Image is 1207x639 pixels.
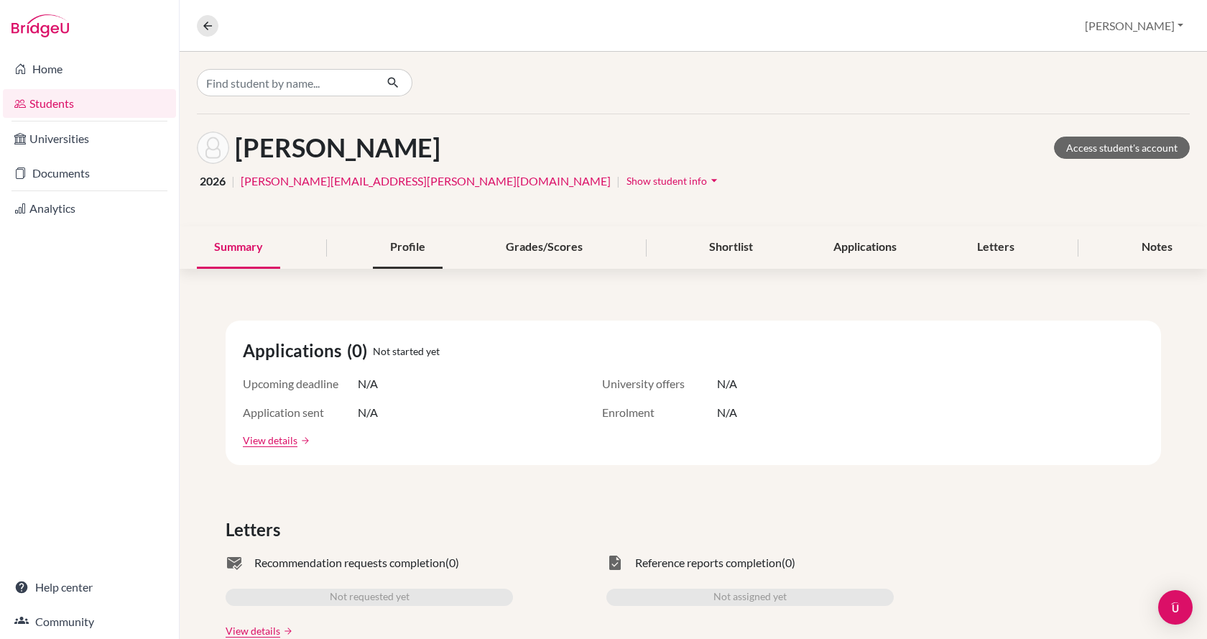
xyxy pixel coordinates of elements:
[197,226,280,269] div: Summary
[330,589,410,606] span: Not requested yet
[626,175,707,187] span: Show student info
[489,226,600,269] div: Grades/Scores
[3,159,176,188] a: Documents
[692,226,770,269] div: Shortlist
[235,132,440,163] h1: [PERSON_NAME]
[960,226,1032,269] div: Letters
[243,338,347,364] span: Applications
[358,404,378,421] span: N/A
[816,226,914,269] div: Applications
[3,573,176,602] a: Help center
[243,404,358,421] span: Application sent
[373,226,443,269] div: Profile
[616,173,620,190] span: |
[226,517,286,543] span: Letters
[3,607,176,636] a: Community
[1054,137,1190,159] a: Access student's account
[1124,226,1190,269] div: Notes
[606,554,624,571] span: task
[226,623,280,638] a: View details
[254,554,445,571] span: Recommendation requests completion
[602,404,717,421] span: Enrolment
[782,554,795,571] span: (0)
[3,89,176,118] a: Students
[1078,12,1190,40] button: [PERSON_NAME]
[3,55,176,83] a: Home
[197,132,229,164] img: Leó Takács's avatar
[226,554,243,571] span: mark_email_read
[200,173,226,190] span: 2026
[635,554,782,571] span: Reference reports completion
[280,626,293,636] a: arrow_forward
[241,173,611,190] a: [PERSON_NAME][EMAIL_ADDRESS][PERSON_NAME][DOMAIN_NAME]
[445,554,459,571] span: (0)
[11,14,69,37] img: Bridge-U
[347,338,373,364] span: (0)
[717,375,737,392] span: N/A
[707,173,721,188] i: arrow_drop_down
[243,375,358,392] span: Upcoming deadline
[243,433,297,448] a: View details
[297,436,310,446] a: arrow_forward
[373,344,440,359] span: Not started yet
[3,194,176,223] a: Analytics
[602,375,717,392] span: University offers
[1158,590,1193,625] div: Open Intercom Messenger
[713,589,787,606] span: Not assigned yet
[3,124,176,153] a: Universities
[358,375,378,392] span: N/A
[626,170,722,192] button: Show student infoarrow_drop_down
[231,173,235,190] span: |
[197,69,375,96] input: Find student by name...
[717,404,737,421] span: N/A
